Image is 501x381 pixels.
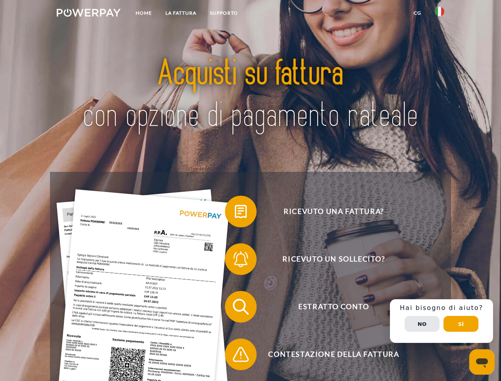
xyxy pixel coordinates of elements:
span: Estratto conto [236,291,431,323]
button: Ricevuto un sollecito? [225,243,431,275]
img: qb_bell.svg [231,249,251,269]
img: logo-powerpay-white.svg [57,9,121,17]
img: it [435,7,444,16]
a: LA FATTURA [159,6,203,20]
button: Contestazione della fattura [225,339,431,370]
a: Home [129,6,159,20]
img: qb_warning.svg [231,344,251,364]
span: Contestazione della fattura [236,339,431,370]
button: Estratto conto [225,291,431,323]
img: title-powerpay_it.svg [76,38,425,152]
img: qb_search.svg [231,297,251,317]
a: CG [407,6,428,20]
h3: Hai bisogno di aiuto? [395,304,488,312]
span: Ricevuto un sollecito? [236,243,431,275]
button: Ricevuto una fattura? [225,196,431,227]
a: Supporto [203,6,245,20]
img: qb_bill.svg [231,202,251,221]
iframe: Pulsante per aprire la finestra di messaggistica [469,349,495,375]
button: Sì [443,316,478,332]
button: No [405,316,440,332]
div: Schnellhilfe [390,299,493,343]
span: Ricevuto una fattura? [236,196,431,227]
